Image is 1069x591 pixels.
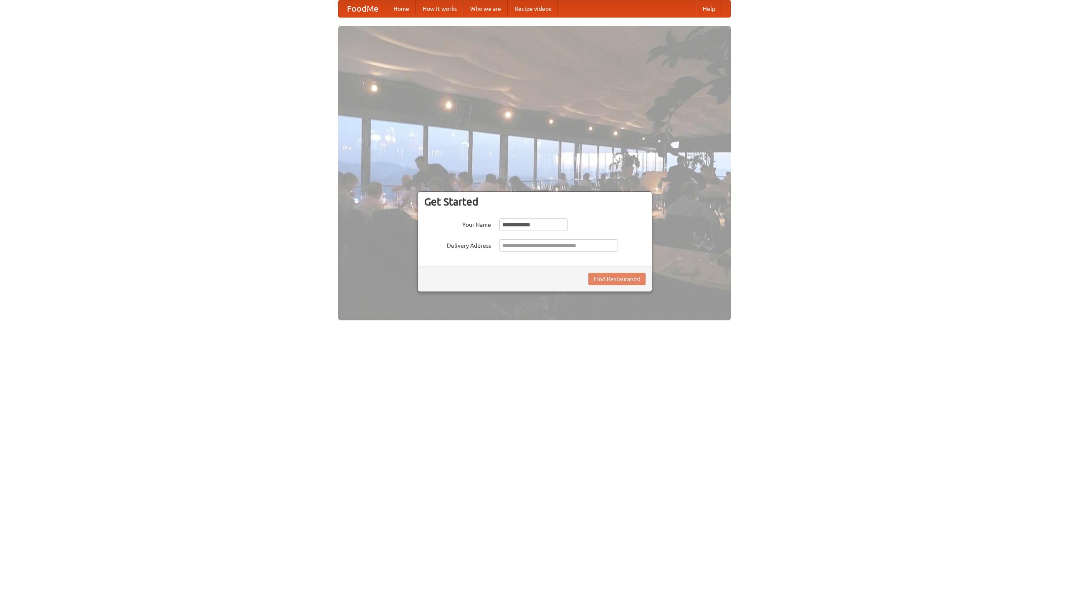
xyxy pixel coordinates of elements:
a: How it works [416,0,464,17]
a: FoodMe [339,0,387,17]
a: Recipe videos [508,0,558,17]
button: Find Restaurants! [588,273,646,285]
a: Who we are [464,0,508,17]
label: Your Name [424,218,491,229]
a: Help [696,0,722,17]
a: Home [387,0,416,17]
label: Delivery Address [424,239,491,250]
h3: Get Started [424,195,646,208]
